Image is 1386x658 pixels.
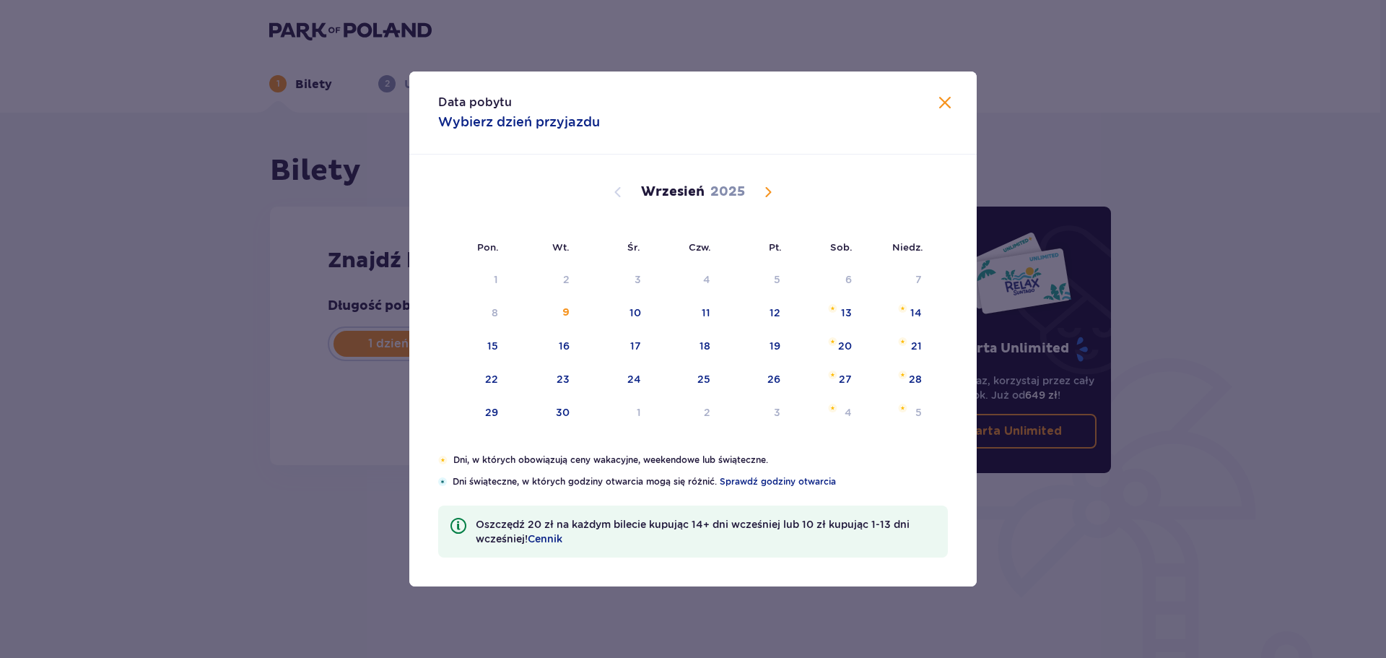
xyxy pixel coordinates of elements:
[774,272,780,287] div: 5
[453,454,948,467] p: Dni, w których obowiązują ceny wakacyjne, weekendowe lub świąteczne.
[892,241,923,253] small: Niedz.
[508,298,580,329] td: wtorek, 9 września 2025
[492,306,498,320] div: 8
[790,331,862,363] td: sobota, 20 września 2025
[627,241,640,253] small: Śr.
[770,306,780,320] div: 12
[790,397,862,429] td: sobota, 4 października 2025
[580,264,651,296] td: Not available. środa, 3 września 2025
[580,298,651,329] td: środa, 10 września 2025
[508,264,580,296] td: Not available. wtorek, 2 września 2025
[839,372,852,386] div: 27
[720,397,790,429] td: piątek, 3 października 2025
[699,339,710,353] div: 18
[651,264,721,296] td: Not available. czwartek, 4 września 2025
[438,364,508,396] td: poniedziałek, 22 września 2025
[629,306,641,320] div: 10
[845,272,852,287] div: 6
[697,372,710,386] div: 25
[651,298,721,329] td: czwartek, 11 września 2025
[720,331,790,363] td: piątek, 19 września 2025
[637,405,641,420] div: 1
[563,272,570,287] div: 2
[627,372,641,386] div: 24
[438,298,508,329] td: Not available. poniedziałek, 8 września 2025
[790,364,862,396] td: sobota, 27 września 2025
[485,372,498,386] div: 22
[841,306,852,320] div: 13
[508,397,580,429] td: wtorek, 30 września 2025
[487,339,498,353] div: 15
[562,306,570,320] div: 9
[635,272,641,287] div: 3
[580,331,651,363] td: środa, 17 września 2025
[651,397,721,429] td: czwartek, 2 października 2025
[559,339,570,353] div: 16
[862,264,932,296] td: Not available. niedziela, 7 września 2025
[720,298,790,329] td: piątek, 12 września 2025
[769,241,782,253] small: Pt.
[556,405,570,420] div: 30
[508,364,580,396] td: wtorek, 23 września 2025
[862,397,932,429] td: niedziela, 5 października 2025
[838,339,852,353] div: 20
[720,264,790,296] td: Not available. piątek, 5 września 2025
[845,405,852,420] div: 4
[580,397,651,429] td: środa, 1 października 2025
[438,331,508,363] td: poniedziałek, 15 września 2025
[720,364,790,396] td: piątek, 26 września 2025
[494,272,498,287] div: 1
[580,364,651,396] td: środa, 24 września 2025
[770,339,780,353] div: 19
[704,405,710,420] div: 2
[702,306,710,320] div: 11
[767,372,780,386] div: 26
[552,241,570,253] small: Wt.
[862,298,932,329] td: niedziela, 14 września 2025
[651,364,721,396] td: czwartek, 25 września 2025
[790,298,862,329] td: sobota, 13 września 2025
[508,331,580,363] td: wtorek, 16 września 2025
[651,331,721,363] td: czwartek, 18 września 2025
[438,397,508,429] td: poniedziałek, 29 września 2025
[438,264,508,296] td: Not available. poniedziałek, 1 września 2025
[409,155,977,454] div: Calendar
[703,272,710,287] div: 4
[774,405,780,420] div: 3
[630,339,641,353] div: 17
[862,364,932,396] td: niedziela, 28 września 2025
[830,241,853,253] small: Sob.
[485,405,498,420] div: 29
[557,372,570,386] div: 23
[790,264,862,296] td: Not available. sobota, 6 września 2025
[862,331,932,363] td: niedziela, 21 września 2025
[689,241,711,253] small: Czw.
[477,241,499,253] small: Pon.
